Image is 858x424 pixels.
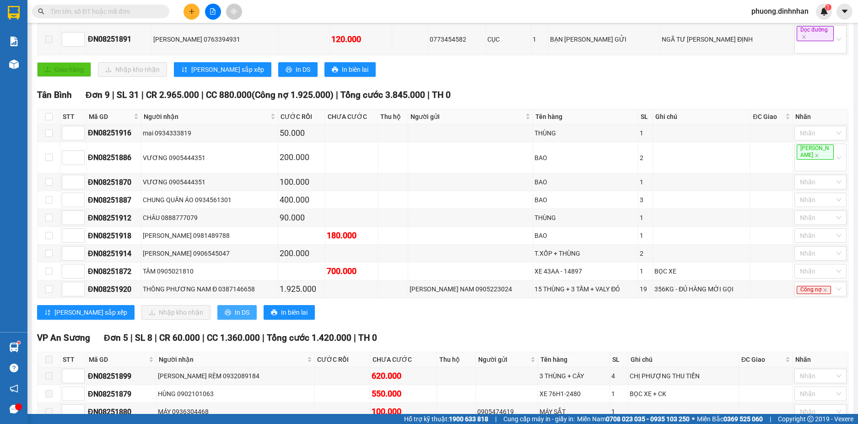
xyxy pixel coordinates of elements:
div: [PERSON_NAME] RÈM 0932089184 [158,371,313,381]
span: Miền Nam [577,414,690,424]
td: ĐN08251914 [86,245,141,263]
button: printerIn DS [217,305,257,320]
div: XE 43AA - 14897 [534,266,637,276]
span: Người gửi [478,354,529,365]
span: [PERSON_NAME] sắp xếp [191,64,264,75]
div: 2 [640,248,651,258]
th: STT [60,352,86,367]
th: CHƯA CƯỚC [370,352,437,367]
td: ĐN08251920 [86,280,141,298]
span: plus [189,8,195,15]
div: BAO [534,153,637,163]
div: 400.000 [280,193,324,206]
div: ĐN08251887 [88,194,140,206]
span: close [823,288,827,292]
div: ĐN08251879 [88,388,155,400]
span: In biên lai [342,64,368,75]
img: solution-icon [9,37,19,46]
span: phuong.dinhnhan [744,5,816,17]
div: 15 THÙNG + 3 TẤM + VALY ĐỎ [534,284,637,294]
th: Ghi chú [628,352,739,367]
div: TÂM 0905021810 [143,266,276,276]
strong: 0369 525 060 [723,415,763,423]
input: Tìm tên, số ĐT hoặc mã đơn [50,6,158,16]
td: ĐN08251918 [86,227,141,245]
span: Dọc đường [797,26,834,41]
span: Mã GD [89,354,147,365]
span: Hỗ trợ kỹ thuật: [404,414,488,424]
button: printerIn DS [278,62,318,77]
div: [PERSON_NAME] 0981489788 [143,231,276,241]
span: TH 0 [358,333,377,343]
div: THÙNG [534,128,637,138]
div: Nhãn [795,112,846,122]
button: plus [183,4,200,20]
div: ĐN08251870 [88,177,140,188]
span: notification [10,384,18,393]
div: ĐN08251872 [88,266,140,277]
div: [PERSON_NAME] 0906545047 [143,248,276,258]
div: MÁY 0936304468 [158,407,313,417]
button: aim [226,4,242,20]
div: 1 [640,177,651,187]
td: ĐN08251870 [86,173,141,191]
button: sort-ascending[PERSON_NAME] sắp xếp [37,305,135,320]
div: 1 [611,389,627,399]
span: | [427,90,430,100]
span: ĐC Giao [753,112,783,122]
span: | [201,90,204,100]
span: CC 880.000 [206,90,252,100]
img: icon-new-feature [820,7,828,16]
span: ĐC Giao [741,354,783,365]
button: printerIn biên lai [264,305,315,320]
button: sort-ascending[PERSON_NAME] sắp xếp [174,62,271,77]
th: CHƯA CƯỚC [325,109,378,124]
div: [PERSON_NAME] NAM 0905223024 [410,284,532,294]
span: CC 1.360.000 [207,333,260,343]
span: sort-ascending [44,309,51,317]
span: | [155,333,157,343]
sup: 1 [17,341,20,344]
span: Mã GD [89,112,132,122]
span: | [495,414,496,424]
div: CHUNG QUẦN ÁO 0934561301 [143,195,276,205]
span: | [336,90,338,100]
th: CƯỚC RỒI [278,109,325,124]
div: 2 [640,153,651,163]
span: In DS [296,64,310,75]
div: ĐN08251916 [88,127,140,139]
th: Thu hộ [378,109,408,124]
div: 0905474619 [477,407,536,417]
span: | [141,90,144,100]
span: close [815,153,819,158]
div: 180.000 [327,229,376,242]
span: ) [330,90,334,100]
div: CHỊ PHƯỢNG THU TIỀN [630,371,737,381]
span: | [112,90,114,100]
div: BẠN [PERSON_NAME] GỬI [550,34,659,44]
td: ĐN08251879 [86,385,156,403]
span: | [262,333,264,343]
span: Người nhận [159,354,305,365]
span: Đơn 5 [104,333,128,343]
div: ĐN08251899 [88,370,155,382]
div: ĐN08251912 [88,212,140,224]
td: ĐN08251899 [86,367,156,385]
div: BAO [534,231,637,241]
span: printer [271,309,277,317]
span: aim [231,8,237,15]
div: BỌC XE [654,266,749,276]
button: caret-down [836,4,853,20]
td: ĐN08251912 [86,209,141,227]
span: VP An Sương [37,333,90,343]
span: printer [286,66,292,74]
div: 1 [640,266,651,276]
img: logo-vxr [8,6,20,20]
span: In DS [235,307,249,317]
span: Người nhận [144,112,269,122]
span: printer [225,309,231,317]
td: ĐN08251886 [86,142,141,174]
span: Công nợ [797,286,831,294]
td: ĐN08251916 [86,124,141,142]
img: warehouse-icon [9,59,19,69]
